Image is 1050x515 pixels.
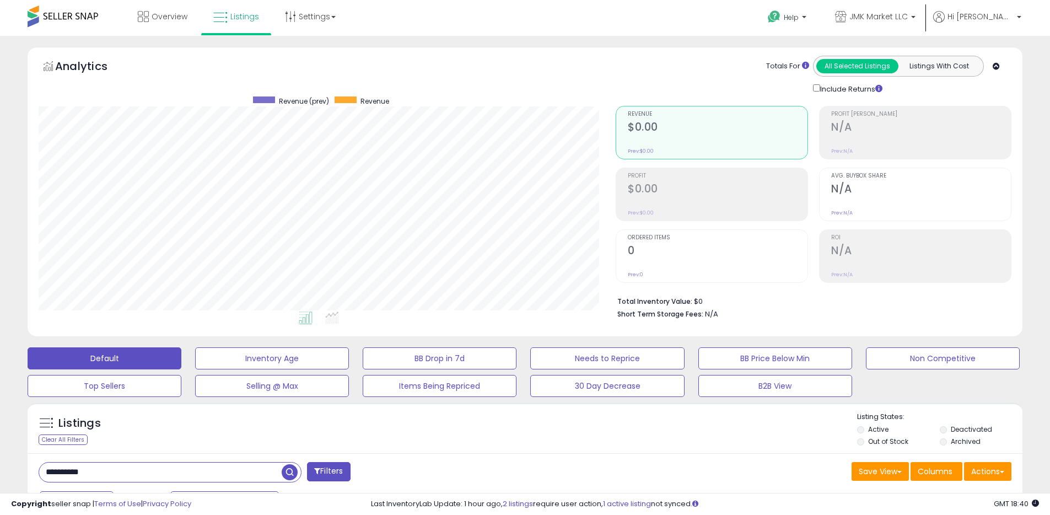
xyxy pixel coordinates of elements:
a: Privacy Policy [143,498,191,509]
span: Profit [628,173,807,179]
a: Help [759,2,817,36]
h2: N/A [831,183,1011,197]
button: Actions [964,462,1011,481]
span: Overview [152,11,187,22]
span: Columns [918,466,952,477]
li: $0 [617,294,1003,307]
a: Terms of Use [94,498,141,509]
b: Total Inventory Value: [617,297,692,306]
button: Save View [852,462,909,481]
h2: N/A [831,244,1011,259]
small: Prev: N/A [831,148,853,154]
button: 30 Day Decrease [530,375,684,397]
button: Inventory Age [195,347,349,369]
button: BB Drop in 7d [363,347,516,369]
h5: Listings [58,416,101,431]
strong: Copyright [11,498,51,509]
small: Prev: $0.00 [628,148,654,154]
small: Prev: N/A [831,271,853,278]
div: seller snap | | [11,499,191,509]
span: Revenue (prev) [279,96,329,106]
span: ROI [831,235,1011,241]
div: Include Returns [805,82,896,95]
div: Totals For [766,61,809,72]
button: BB Price Below Min [698,347,852,369]
button: B2B View [698,375,852,397]
label: Active [868,425,889,434]
button: Top Sellers [28,375,181,397]
b: Short Term Storage Fees: [617,309,703,319]
button: Items Being Repriced [363,375,516,397]
i: Get Help [767,10,781,24]
h2: 0 [628,244,807,259]
button: Default [28,347,181,369]
span: Profit [PERSON_NAME] [831,111,1011,117]
a: 1 active listing [603,498,651,509]
div: Last InventoryLab Update: 1 hour ago, require user action, not synced. [371,499,1039,509]
span: JMK Market LLC [849,11,908,22]
h5: Analytics [55,58,129,77]
label: Archived [951,437,981,446]
button: Last 7 Days [40,491,114,510]
span: Revenue [628,111,807,117]
a: 2 listings [503,498,533,509]
div: Clear All Filters [39,434,88,445]
span: N/A [705,309,718,319]
small: Prev: 0 [628,271,643,278]
span: Help [784,13,799,22]
small: Prev: N/A [831,210,853,216]
button: [DATE]-29 - Aug-04 [170,491,279,510]
span: 2025-08-14 18:40 GMT [994,498,1039,509]
small: Prev: $0.00 [628,210,654,216]
h2: $0.00 [628,121,807,136]
button: Selling @ Max [195,375,349,397]
span: Revenue [360,96,389,106]
button: Listings With Cost [898,59,980,73]
h2: $0.00 [628,183,807,197]
button: Columns [911,462,962,481]
label: Deactivated [951,425,992,434]
h2: N/A [831,121,1011,136]
span: Ordered Items [628,235,807,241]
button: All Selected Listings [816,59,898,73]
span: Listings [230,11,259,22]
p: Listing States: [857,412,1022,422]
span: Avg. Buybox Share [831,173,1011,179]
button: Filters [307,462,350,481]
button: Needs to Reprice [530,347,684,369]
span: Hi [PERSON_NAME] [947,11,1014,22]
a: Hi [PERSON_NAME] [933,11,1021,36]
button: Non Competitive [866,347,1020,369]
label: Out of Stock [868,437,908,446]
